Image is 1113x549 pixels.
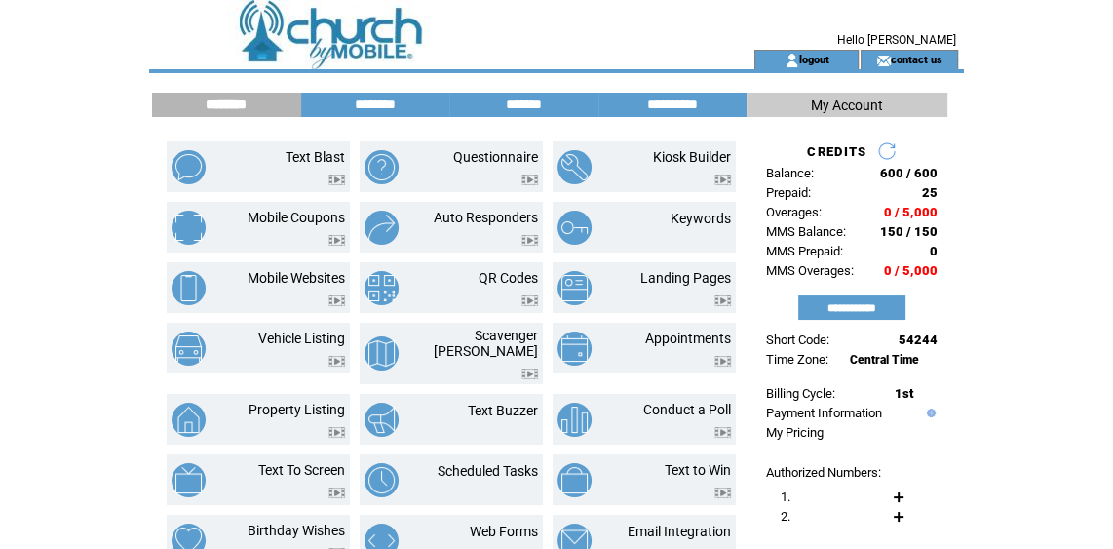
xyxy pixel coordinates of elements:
img: contact_us_icon.gif [876,53,891,68]
img: auto-responders.png [365,211,399,245]
span: 0 / 5,000 [884,263,938,278]
span: Balance: [766,166,814,180]
span: Authorized Numbers: [766,465,881,480]
a: Birthday Wishes [248,523,345,538]
span: Short Code: [766,333,829,347]
span: My Account [811,98,883,113]
span: Overages: [766,205,822,219]
img: video.png [714,295,731,306]
a: Keywords [671,211,731,226]
a: Text to Win [665,462,731,478]
img: scheduled-tasks.png [365,463,399,497]
img: help.gif [922,409,936,417]
img: kiosk-builder.png [557,150,592,184]
img: qr-codes.png [365,271,399,305]
img: text-blast.png [172,150,206,184]
img: video.png [328,235,345,246]
img: text-to-screen.png [172,463,206,497]
img: video.png [714,175,731,185]
img: conduct-a-poll.png [557,403,592,437]
img: scavenger-hunt.png [365,336,399,371]
span: MMS Prepaid: [766,244,843,258]
img: video.png [521,175,538,185]
a: Conduct a Poll [643,402,731,417]
span: 25 [922,185,938,200]
a: Payment Information [766,406,882,420]
span: 0 / 5,000 [884,205,938,219]
span: 1. [781,490,790,504]
a: Web Forms [470,524,538,539]
span: Billing Cycle: [766,386,835,401]
a: Text Blast [286,149,345,165]
img: video.png [328,175,345,185]
a: Property Listing [249,402,345,417]
img: account_icon.gif [785,53,799,68]
img: keywords.png [557,211,592,245]
a: My Pricing [766,425,824,440]
span: Prepaid: [766,185,811,200]
span: MMS Overages: [766,263,854,278]
img: text-buzzer.png [365,403,399,437]
span: 0 [930,244,938,258]
img: video.png [714,427,731,438]
a: Auto Responders [434,210,538,225]
a: Text Buzzer [468,403,538,418]
a: Landing Pages [640,270,731,286]
span: 600 / 600 [880,166,938,180]
span: Hello [PERSON_NAME] [837,33,956,47]
span: 1st [895,386,913,401]
img: video.png [521,235,538,246]
img: video.png [714,488,731,498]
img: text-to-win.png [557,463,592,497]
img: landing-pages.png [557,271,592,305]
span: CREDITS [807,144,866,159]
img: mobile-websites.png [172,271,206,305]
img: video.png [328,295,345,306]
a: Vehicle Listing [258,331,345,346]
span: Time Zone: [766,352,828,367]
img: video.png [714,356,731,367]
a: Kiosk Builder [653,149,731,165]
a: Mobile Websites [248,270,345,286]
img: video.png [521,295,538,306]
a: contact us [891,53,942,65]
a: Appointments [645,331,731,346]
img: vehicle-listing.png [172,332,206,366]
a: Scavenger [PERSON_NAME] [434,328,538,359]
span: 2. [781,509,790,524]
span: 54244 [899,333,938,347]
img: mobile-coupons.png [172,211,206,245]
span: Central Time [850,353,919,367]
a: Questionnaire [453,149,538,165]
img: video.png [328,356,345,367]
span: MMS Balance: [766,224,846,239]
img: appointments.png [557,332,592,366]
a: Text To Screen [258,462,345,478]
img: questionnaire.png [365,150,399,184]
img: video.png [521,369,538,379]
a: QR Codes [479,270,538,286]
a: Mobile Coupons [248,210,345,225]
a: logout [799,53,829,65]
span: 150 / 150 [880,224,938,239]
a: Scheduled Tasks [438,463,538,479]
img: property-listing.png [172,403,206,437]
img: video.png [328,427,345,438]
img: video.png [328,488,345,498]
a: Email Integration [628,524,731,539]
